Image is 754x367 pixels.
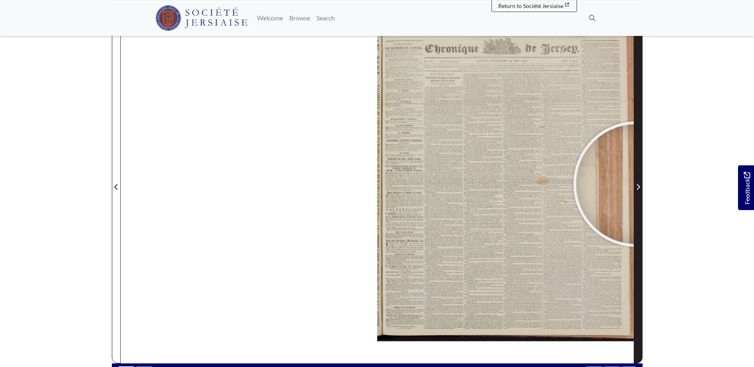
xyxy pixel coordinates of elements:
a: Search [313,10,338,26]
a: Welcome [254,10,286,26]
a: Would you like to provide feedback? [738,165,754,210]
img: Société Jersiaise [155,5,248,31]
button: Previous Page [112,1,121,363]
a: Société Jersiaise logo [155,3,248,33]
button: Next Page [634,1,643,363]
span: Return to Société Jersiaise [498,2,563,9]
span: Feedback [742,172,752,204]
a: Browse [286,10,313,26]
